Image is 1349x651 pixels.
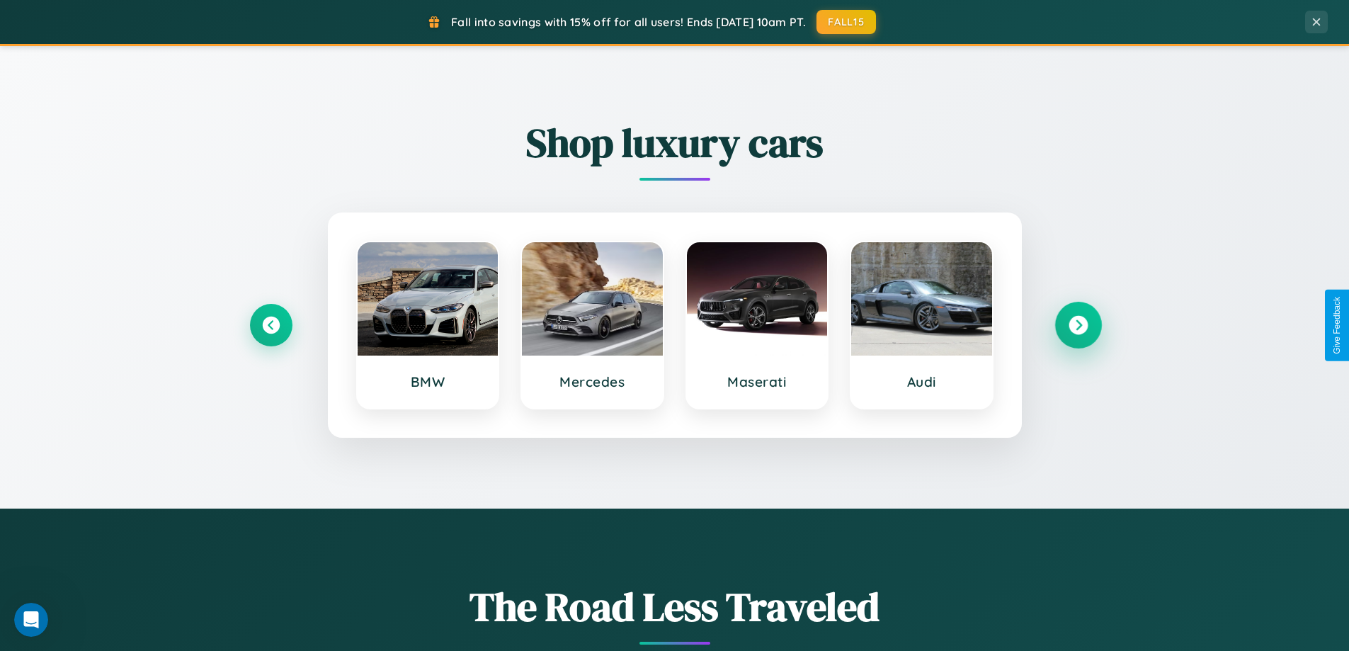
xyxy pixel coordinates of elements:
[701,373,814,390] h3: Maserati
[451,15,806,29] span: Fall into savings with 15% off for all users! Ends [DATE] 10am PT.
[1332,297,1342,354] div: Give Feedback
[536,373,649,390] h3: Mercedes
[816,10,876,34] button: FALL15
[372,373,484,390] h3: BMW
[865,373,978,390] h3: Audi
[250,579,1100,634] h1: The Road Less Traveled
[14,603,48,637] iframe: Intercom live chat
[250,115,1100,170] h2: Shop luxury cars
